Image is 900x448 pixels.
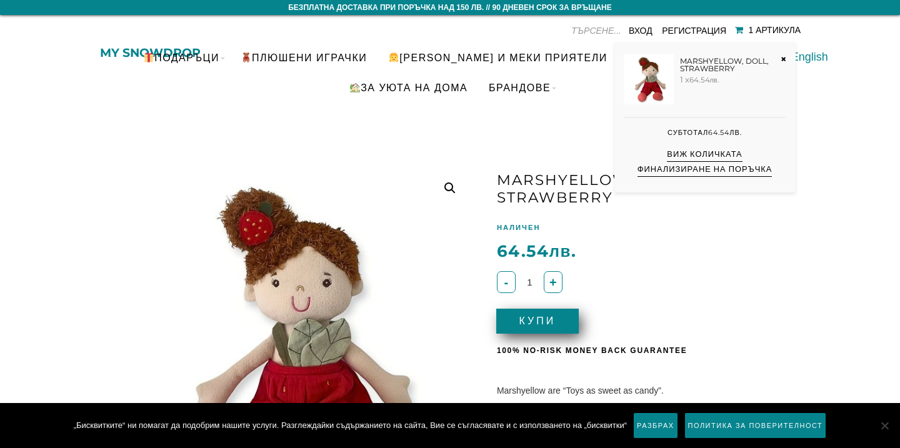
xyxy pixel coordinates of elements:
a: [PERSON_NAME] и меки приятели [379,42,617,72]
button: Купи [496,309,579,334]
span: лв. [549,241,576,261]
span: „Бисквитките“ ни помагат да подобрим нашите услуги. Разглеждайки съдържанието на сайта, Вие се съ... [74,419,627,432]
button: + [544,271,562,293]
h1: Marshyellow, Doll, Strawberry [497,168,784,209]
a: БРАНДОВЕ [479,72,560,102]
div: Субтотал [624,117,786,147]
span: лв. [710,76,719,84]
p: НАЛИЧЕН [497,219,784,236]
a: Разбрах [633,412,677,439]
img: 👧 [389,52,399,62]
input: ТЪРСЕНЕ... [527,21,621,40]
a: ПЛЮШЕНИ ИГРАЧКИ [231,42,376,72]
span: 64.54 [708,128,742,137]
div: 1 Артикула [748,25,801,35]
a: За уюта на дома [340,72,477,102]
span: 1 x [680,75,719,84]
a: Вход Регистрация [629,26,726,36]
span: 64.54 [689,76,719,84]
div: 100% No-risk money back guarantee [497,346,784,355]
input: Кол. [516,271,544,293]
span: лв. [729,128,742,137]
img: 🎁 [144,52,154,62]
p: Marshyellow are “Toys as sweet as candy”. [497,382,784,399]
img: 🏡 [350,82,360,92]
span: No [878,419,891,432]
a: Подаръци [134,42,229,72]
a: 1 Артикула [735,25,801,35]
a: Marshyellow, Doll, Strawberry [680,57,777,72]
a: English [791,51,828,63]
a: Политика за поверителност [684,412,827,439]
a: Премахване на този артикул [781,54,786,64]
a: Финализиране на поръчка [637,162,772,177]
img: 🧸 [241,52,251,62]
button: - [497,271,516,293]
span: 64.54 [497,241,577,261]
a: Виж количката [667,147,742,162]
a: My snowdrop [100,48,201,57]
